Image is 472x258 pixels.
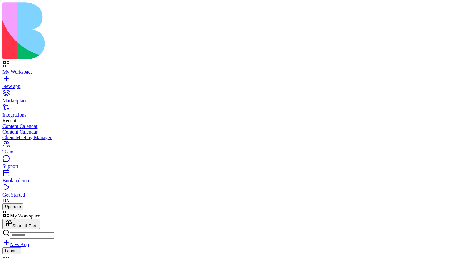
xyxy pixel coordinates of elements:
div: Support [2,163,470,169]
span: Recent [2,118,16,123]
div: New app [2,84,470,89]
a: Marketplace [2,92,470,104]
span: DN [2,198,10,203]
a: Content Calendar [2,124,470,129]
span: My Workspace [10,213,40,218]
a: Support [2,158,470,169]
a: Upgrade [2,204,23,209]
a: Get Started [2,187,470,198]
a: New App [2,242,29,247]
div: Book a demo [2,178,470,183]
button: Launch [2,247,21,254]
a: New app [2,78,470,89]
div: Marketplace [2,98,470,104]
a: Client Meeting Manager [2,135,470,140]
a: Integrations [2,107,470,118]
img: logo [2,2,253,59]
div: Team [2,149,470,155]
a: Book a demo [2,172,470,183]
button: Share & Earn [2,219,40,229]
button: Upgrade [2,203,23,210]
a: Team [2,144,470,155]
a: My Workspace [2,64,470,75]
span: Share & Earn [12,223,37,228]
div: Get Started [2,192,470,198]
div: My Workspace [2,69,470,75]
div: Integrations [2,112,470,118]
a: Content Calendar [2,129,470,135]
